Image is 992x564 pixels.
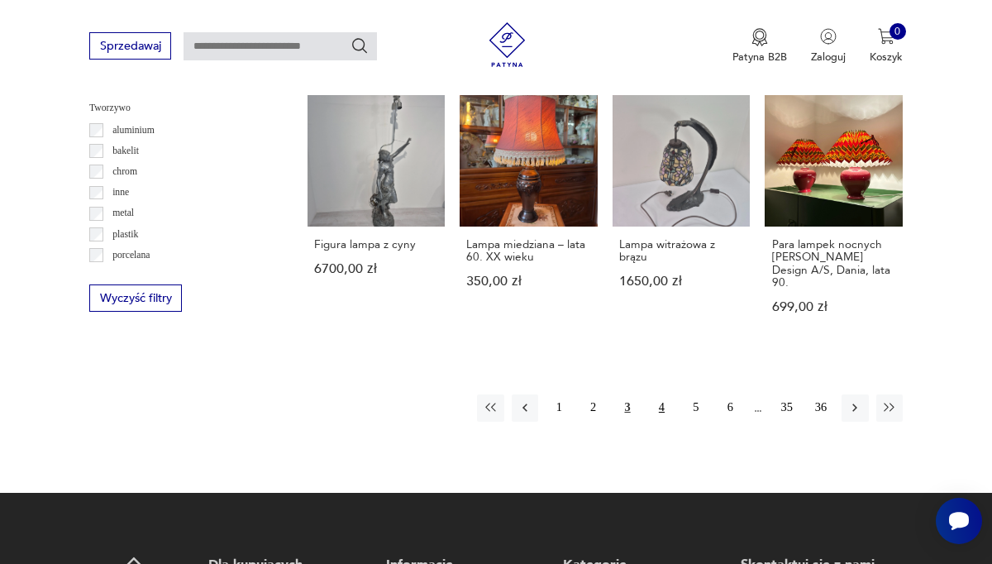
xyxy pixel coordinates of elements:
[613,88,751,342] a: Lampa witrażowa z brązuLampa witrażowa z brązu1650,00 zł
[89,100,272,117] p: Tworzywo
[546,394,572,421] button: 1
[732,50,787,65] p: Patyna B2B
[683,394,709,421] button: 5
[112,247,150,264] p: porcelana
[112,164,137,180] p: chrom
[732,28,787,65] a: Ikona medaluPatyna B2B
[772,301,896,313] p: 699,00 zł
[112,205,134,222] p: metal
[773,394,799,421] button: 35
[89,284,182,312] button: Wyczyść filtry
[89,42,171,52] a: Sprzedawaj
[820,28,837,45] img: Ikonka użytkownika
[479,22,535,67] img: Patyna - sklep z meblami i dekoracjami vintage
[314,238,438,251] h3: Figura lampa z cyny
[648,394,675,421] button: 4
[89,32,171,60] button: Sprzedawaj
[460,88,598,342] a: Lampa miedziana – lata 60. XX wiekuLampa miedziana – lata 60. XX wieku350,00 zł
[308,88,446,342] a: Figura lampa z cynyFigura lampa z cyny6700,00 zł
[112,143,139,160] p: bakelit
[466,238,590,264] h3: Lampa miedziana – lata 60. XX wieku
[112,268,142,284] p: porcelit
[751,28,768,46] img: Ikona medalu
[466,275,590,288] p: 350,00 zł
[772,238,896,289] h3: Para lampek nocnych [PERSON_NAME] Design A/S, Dania, lata 90.
[112,227,138,243] p: plastik
[765,88,903,342] a: Para lampek nocnych Lene Bierre Design A/S, Dania, lata 90.Para lampek nocnych [PERSON_NAME] Desi...
[870,50,903,65] p: Koszyk
[314,263,438,275] p: 6700,00 zł
[112,184,129,201] p: inne
[351,36,369,55] button: Szukaj
[619,238,743,264] h3: Lampa witrażowa z brązu
[732,28,787,65] button: Patyna B2B
[870,28,903,65] button: 0Koszyk
[717,394,743,421] button: 6
[112,122,155,139] p: aluminium
[614,394,641,421] button: 3
[811,50,846,65] p: Zaloguj
[808,394,834,421] button: 36
[811,28,846,65] button: Zaloguj
[889,23,906,40] div: 0
[936,498,982,544] iframe: Smartsupp widget button
[619,275,743,288] p: 1650,00 zł
[579,394,606,421] button: 2
[878,28,894,45] img: Ikona koszyka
